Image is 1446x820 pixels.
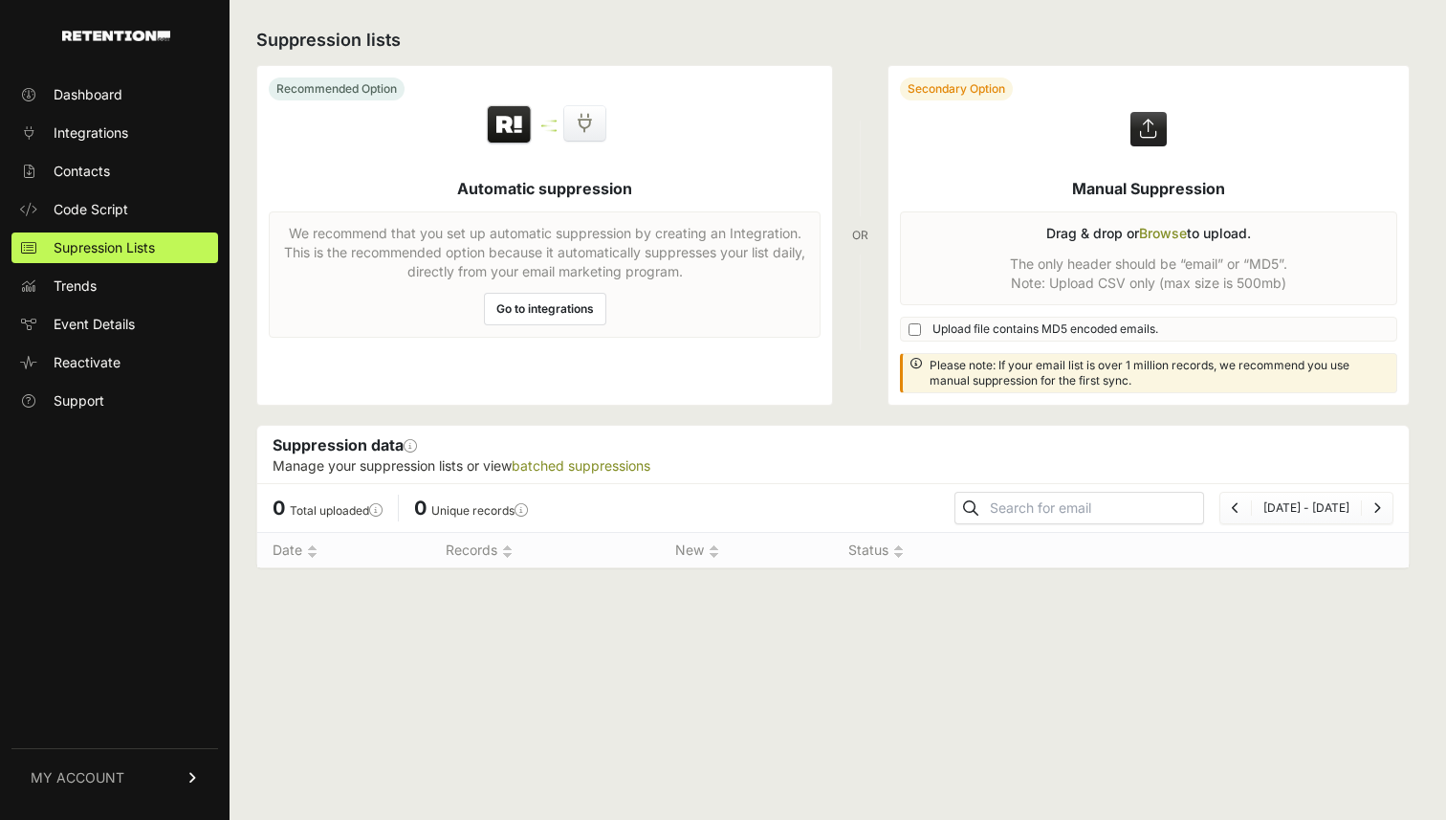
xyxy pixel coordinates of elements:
img: no_sort-eaf950dc5ab64cae54d48a5578032e96f70b2ecb7d747501f34c8f2db400fb66.gif [893,544,904,559]
a: Supression Lists [11,233,218,263]
span: Support [54,391,104,410]
a: Support [11,386,218,416]
img: no_sort-eaf950dc5ab64cae54d48a5578032e96f70b2ecb7d747501f34c8f2db400fb66.gif [307,544,318,559]
p: We recommend that you set up automatic suppression by creating an Integration. This is the recomm... [281,224,808,281]
span: MY ACCOUNT [31,768,124,787]
span: Contacts [54,162,110,181]
span: Supression Lists [54,238,155,257]
h2: Suppression lists [256,27,1410,54]
label: Total uploaded [290,503,383,518]
span: Integrations [54,123,128,143]
img: integration [541,120,557,122]
a: Go to integrations [484,293,606,325]
th: New [660,533,833,568]
p: Manage your suppression lists or view [273,456,1393,476]
a: Trends [11,271,218,301]
img: Retention [485,104,534,146]
span: Reactivate [54,353,120,372]
th: Records [430,533,661,568]
span: Trends [54,277,97,296]
a: Contacts [11,156,218,187]
th: Status [833,533,948,568]
span: Dashboard [54,85,122,104]
img: no_sort-eaf950dc5ab64cae54d48a5578032e96f70b2ecb7d747501f34c8f2db400fb66.gif [709,544,719,559]
nav: Page navigation [1219,492,1393,524]
img: integration [541,124,557,127]
div: OR [852,65,868,406]
img: integration [541,129,557,132]
a: Integrations [11,118,218,148]
a: Next [1373,500,1381,515]
div: Suppression data [257,426,1409,483]
h5: Automatic suppression [457,177,632,200]
a: Event Details [11,309,218,340]
input: Search for email [986,495,1203,521]
li: [DATE] - [DATE] [1251,500,1361,516]
input: Upload file contains MD5 encoded emails. [909,323,921,336]
span: Event Details [54,315,135,334]
span: 0 [273,497,285,520]
a: Code Script [11,194,218,225]
label: Unique records [431,503,528,518]
img: Retention.com [62,31,170,41]
span: Code Script [54,200,128,219]
a: MY ACCOUNT [11,748,218,807]
span: Upload file contains MD5 encoded emails. [932,321,1158,337]
span: 0 [414,497,427,520]
img: no_sort-eaf950dc5ab64cae54d48a5578032e96f70b2ecb7d747501f34c8f2db400fb66.gif [502,544,513,559]
a: Reactivate [11,347,218,378]
div: Recommended Option [269,78,405,100]
th: Date [257,533,430,568]
a: Previous [1232,500,1239,515]
a: batched suppressions [512,457,650,474]
a: Dashboard [11,79,218,110]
